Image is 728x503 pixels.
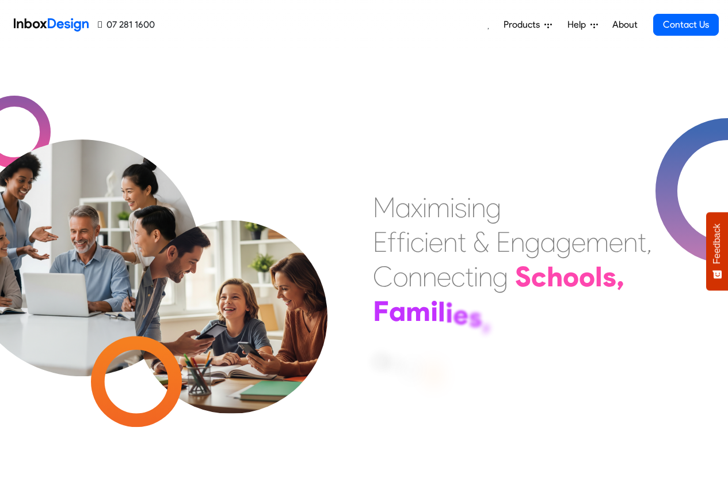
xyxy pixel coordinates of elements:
div: e [571,225,586,259]
div: a [395,190,411,225]
a: About [609,13,641,36]
div: i [445,296,453,330]
div: a [373,341,388,376]
a: Help [563,13,603,36]
div: S [425,357,441,392]
img: parents_with_child.png [110,172,352,414]
div: h [547,259,563,294]
div: n [623,225,638,259]
div: F [373,294,389,328]
div: a [540,225,556,259]
div: i [424,225,429,259]
div: m [427,190,450,225]
div: o [563,259,579,294]
div: m [406,294,430,328]
div: n [478,259,493,294]
div: g [556,225,571,259]
div: n [388,346,403,380]
div: , [616,259,624,294]
div: E [373,225,387,259]
div: g [493,259,508,294]
div: n [408,259,422,294]
div: i [430,294,438,328]
span: Products [504,18,544,32]
div: Maximising Efficient & Engagement, Connecting Schools, Families, and Students. [373,190,652,363]
div: x [411,190,422,225]
div: i [406,225,410,259]
div: i [450,190,455,225]
div: i [422,190,427,225]
span: Help [567,18,590,32]
div: n [510,225,525,259]
div: c [531,259,547,294]
div: i [467,190,471,225]
div: t [458,225,466,259]
a: 07 281 1600 [98,18,155,32]
div: E [496,225,510,259]
div: n [443,225,458,259]
div: g [486,190,501,225]
div: s [603,259,616,294]
button: Feedback - Show survey [706,212,728,290]
div: o [579,259,595,294]
div: c [451,259,465,294]
div: l [438,294,445,329]
div: S [515,259,531,294]
div: t [465,259,474,294]
div: M [373,190,395,225]
div: c [410,225,424,259]
div: e [429,225,443,259]
div: o [393,259,408,294]
div: s [455,190,467,225]
div: t [638,225,646,259]
div: e [437,259,451,294]
div: i [474,259,478,294]
div: g [525,225,540,259]
div: e [609,225,623,259]
div: , [482,303,490,338]
a: Products [499,13,557,36]
span: Feedback [712,224,722,264]
div: f [397,225,406,259]
div: & [473,225,489,259]
div: d [403,351,418,386]
div: s [468,300,482,334]
a: Contact Us [653,14,719,36]
div: e [453,297,468,332]
div: a [389,294,406,328]
div: C [373,259,393,294]
div: l [595,259,603,294]
div: f [387,225,397,259]
div: m [586,225,609,259]
div: n [471,190,486,225]
div: n [422,259,437,294]
div: , [646,225,652,259]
